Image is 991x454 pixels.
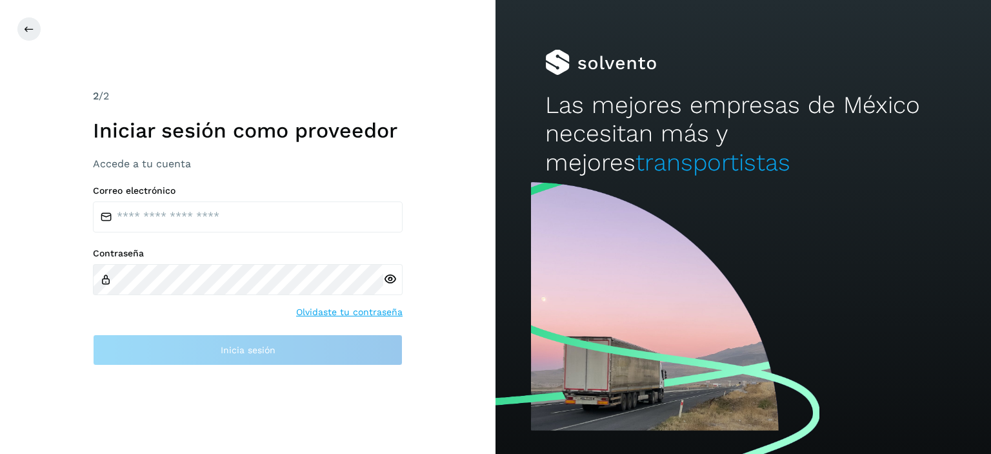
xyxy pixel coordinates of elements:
button: Inicia sesión [93,335,403,366]
h2: Las mejores empresas de México necesitan más y mejores [545,91,941,177]
h1: Iniciar sesión como proveedor [93,118,403,143]
a: Olvidaste tu contraseña [296,305,403,319]
h3: Accede a tu cuenta [93,158,403,170]
span: Inicia sesión [221,346,275,355]
span: 2 [93,90,99,102]
span: transportistas [636,149,790,176]
div: /2 [93,88,403,104]
label: Contraseña [93,248,403,259]
label: Correo electrónico [93,185,403,196]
